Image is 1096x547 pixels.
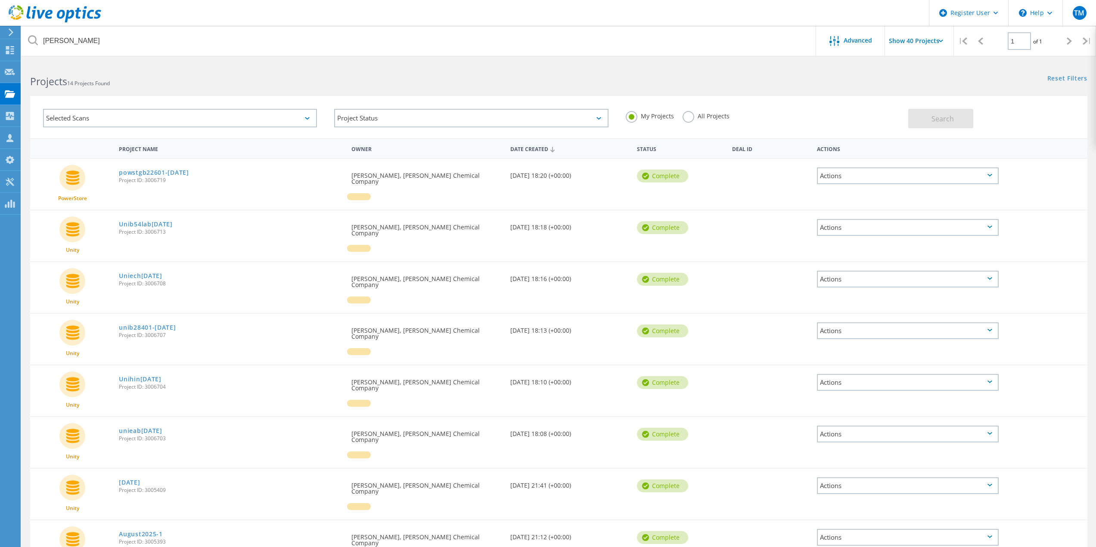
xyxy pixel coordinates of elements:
span: Unity [66,506,79,511]
div: Complete [637,376,688,389]
div: Status [633,140,728,156]
a: [DATE] [119,479,140,485]
div: [PERSON_NAME], [PERSON_NAME] Chemical Company [347,365,506,400]
div: | [954,26,972,56]
b: Projects [30,74,67,88]
div: [PERSON_NAME], [PERSON_NAME] Chemical Company [347,469,506,503]
div: Actions [817,374,999,391]
span: Search [931,114,954,124]
span: Project ID: 3006708 [119,281,343,286]
div: Complete [637,170,688,182]
a: Live Optics Dashboard [9,18,101,24]
label: My Projects [626,111,674,119]
span: Advanced [844,37,872,43]
div: Actions [817,167,999,184]
span: Project ID: 3006707 [119,333,343,338]
input: Search projects by name, owner, ID, company, etc [22,26,817,56]
a: unib28401-[DATE] [119,324,176,331]
span: Project ID: 3006704 [119,384,343,389]
div: Actions [813,140,1003,156]
div: | [1078,26,1096,56]
div: Date Created [506,140,633,157]
span: Unity [66,247,79,253]
a: Reset Filters [1047,75,1087,83]
div: [PERSON_NAME], [PERSON_NAME] Chemical Company [347,262,506,297]
span: Project ID: 3006713 [119,229,343,235]
div: [DATE] 18:20 (+00:00) [506,159,633,187]
div: Actions [817,529,999,546]
svg: \n [1019,9,1027,17]
a: powstgb22601-[DATE] [119,170,189,176]
div: Project Name [115,140,347,156]
span: Project ID: 3005393 [119,539,343,544]
button: Search [908,109,973,128]
div: [PERSON_NAME], [PERSON_NAME] Chemical Company [347,210,506,245]
label: All Projects [683,111,730,119]
a: unieab[DATE] [119,428,162,434]
div: [PERSON_NAME], [PERSON_NAME] Chemical Company [347,417,506,451]
span: Unity [66,299,79,304]
div: Selected Scans [43,109,317,127]
div: [DATE] 21:41 (+00:00) [506,469,633,497]
div: Complete [637,428,688,441]
div: Complete [637,479,688,492]
span: of 1 [1033,38,1042,45]
span: Project ID: 3005409 [119,488,343,493]
div: Actions [817,477,999,494]
span: PowerStore [58,196,87,201]
div: Complete [637,221,688,234]
div: [DATE] 18:10 (+00:00) [506,365,633,394]
div: [DATE] 18:18 (+00:00) [506,210,633,239]
span: 14 Projects Found [67,80,110,87]
div: Actions [817,322,999,339]
a: Uniech[DATE] [119,273,162,279]
a: August2025-1 [119,531,162,537]
a: Unib54lab[DATE] [119,221,173,227]
div: [PERSON_NAME], [PERSON_NAME] Chemical Company [347,314,506,348]
div: Deal Id [728,140,812,156]
div: [DATE] 18:16 (+00:00) [506,262,633,290]
div: Complete [637,531,688,544]
span: Project ID: 3006719 [119,178,343,183]
span: Unity [66,351,79,356]
span: Project ID: 3006703 [119,436,343,441]
a: Unihin[DATE] [119,376,161,382]
div: [DATE] 18:08 (+00:00) [506,417,633,445]
span: TM [1074,9,1084,16]
div: Owner [347,140,506,156]
div: Actions [817,426,999,442]
div: Actions [817,271,999,287]
div: [DATE] 18:13 (+00:00) [506,314,633,342]
div: Project Status [334,109,608,127]
div: Actions [817,219,999,236]
span: Unity [66,402,79,408]
div: Complete [637,273,688,286]
div: [PERSON_NAME], [PERSON_NAME] Chemical Company [347,159,506,193]
div: Complete [637,324,688,337]
span: Unity [66,454,79,459]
